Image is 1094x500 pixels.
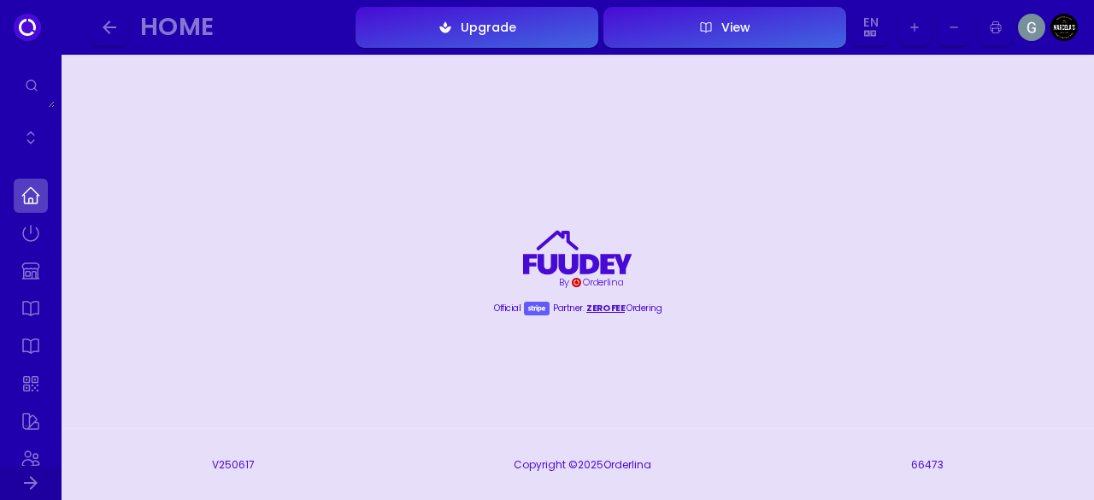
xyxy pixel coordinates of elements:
[514,456,651,474] p: Copyright © 2025 Orderlina
[1018,14,1045,41] img: Image
[523,230,632,275] svg: {/* Added fill="currentColor" here */} {/* This rectangle defines the background. Its explicit fi...
[559,275,568,290] div: By
[1050,14,1078,41] img: Image
[911,456,944,474] p: 66473
[356,7,598,48] button: Upgrade
[494,298,662,319] div: Official Partner. Ordering
[603,7,846,48] button: View
[583,275,623,290] div: Orderlina
[713,21,750,33] div: View
[586,298,625,319] span: ZERO FEE
[133,9,350,47] button: Home
[140,17,333,37] div: Home
[212,456,255,474] p: V 250617
[452,21,516,33] div: Upgrade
